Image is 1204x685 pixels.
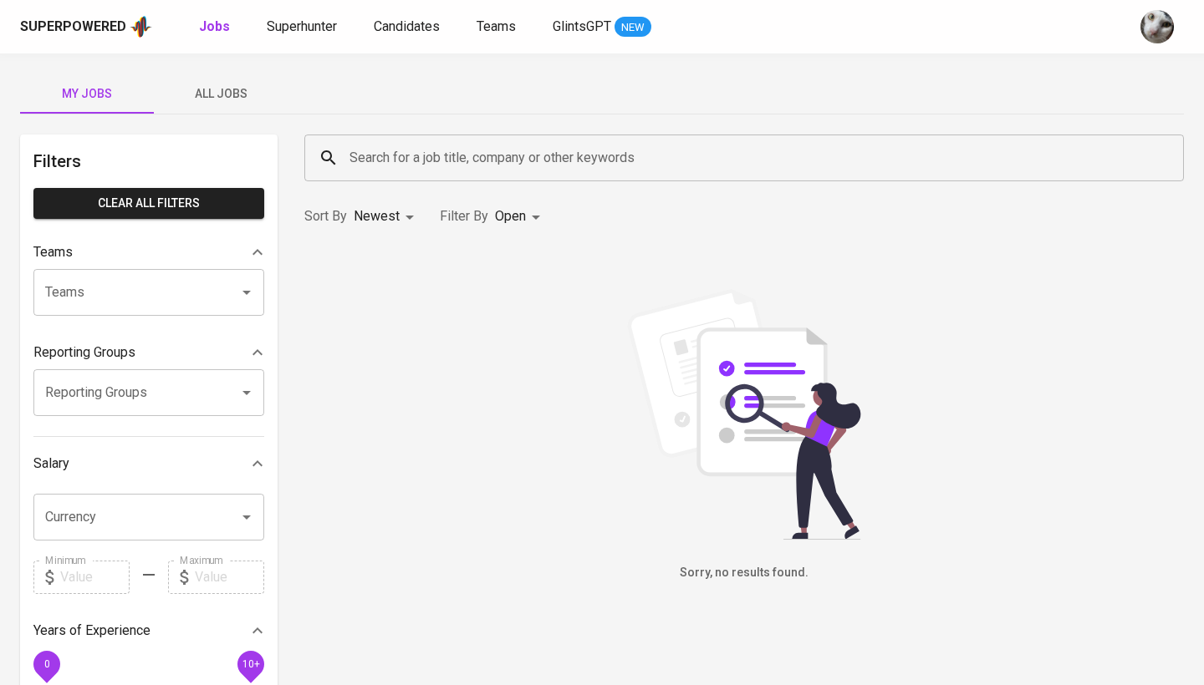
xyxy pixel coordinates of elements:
span: All Jobs [164,84,278,104]
p: Newest [354,206,400,226]
h6: Filters [33,148,264,175]
img: tharisa.rizky@glints.com [1140,10,1174,43]
p: Years of Experience [33,621,150,641]
p: Reporting Groups [33,342,135,363]
span: NEW [615,19,651,36]
button: Open [235,381,258,404]
div: Salary [33,447,264,480]
p: Sort By [304,206,347,226]
div: Reporting Groups [33,336,264,369]
h6: Sorry, no results found. [304,564,1184,582]
img: app logo [130,14,152,39]
p: Teams [33,242,73,262]
a: Jobs [199,17,233,38]
button: Open [235,281,258,304]
div: Open [495,201,546,232]
button: Clear All filters [33,188,264,219]
span: GlintsGPT [553,18,611,34]
div: Newest [354,201,420,232]
span: Superhunter [267,18,337,34]
a: Teams [477,17,519,38]
span: Teams [477,18,516,34]
span: My Jobs [30,84,144,104]
div: Teams [33,236,264,269]
span: Open [495,208,526,224]
p: Salary [33,454,69,474]
input: Value [60,561,130,594]
input: Value [195,561,264,594]
img: file_searching.svg [619,289,870,540]
a: Candidates [374,17,443,38]
span: Clear All filters [47,193,251,214]
div: Superpowered [20,18,126,37]
b: Jobs [199,18,230,34]
a: Superhunter [267,17,340,38]
div: Years of Experience [33,614,264,647]
span: 10+ [242,657,259,669]
span: Candidates [374,18,440,34]
a: GlintsGPT NEW [553,17,651,38]
a: Superpoweredapp logo [20,14,152,39]
span: 0 [43,657,49,669]
button: Open [235,505,258,529]
p: Filter By [440,206,488,226]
